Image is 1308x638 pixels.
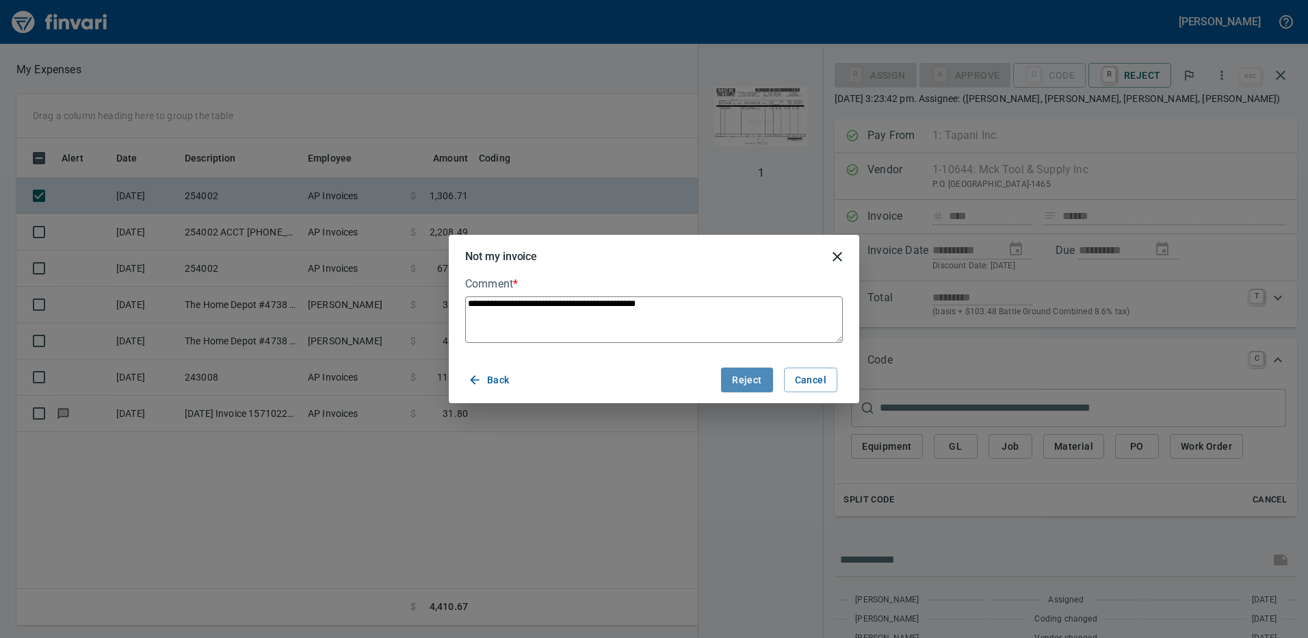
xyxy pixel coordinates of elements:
[465,249,537,264] h5: Not my invoice
[465,368,515,393] button: Back
[471,372,510,389] span: Back
[465,279,843,290] label: Comment
[732,372,761,389] span: Reject
[721,368,772,393] button: Reject
[784,368,837,393] button: Cancel
[795,372,826,389] span: Cancel
[821,240,854,273] button: close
